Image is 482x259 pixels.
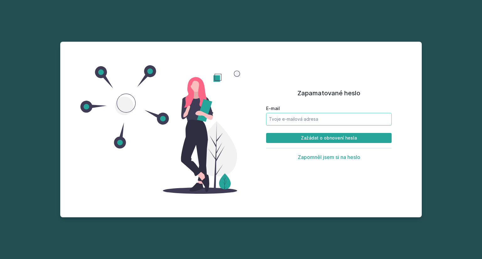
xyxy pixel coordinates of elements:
font: E-mail [266,106,280,111]
button: Zapomněl jsem si na heslo [298,154,360,160]
font: Zapamatované heslo [297,89,360,97]
font: Zažádat o obnovení hesla [301,135,357,140]
button: Zažádat o obnovení hesla [266,133,392,143]
input: Tvoje e-mailová adresa [266,113,392,125]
